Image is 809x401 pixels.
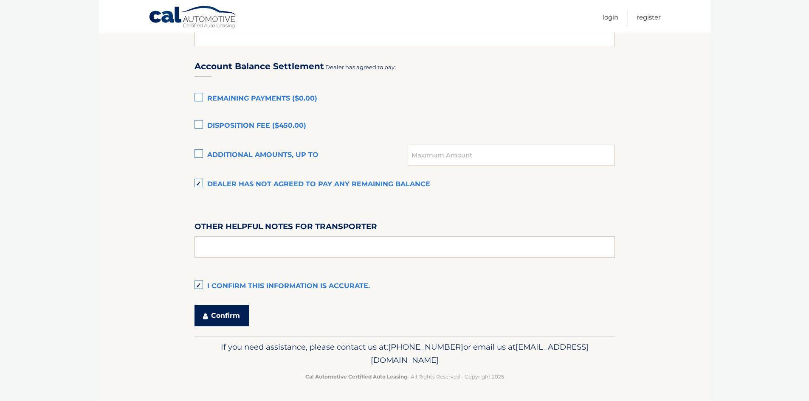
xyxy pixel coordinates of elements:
p: If you need assistance, please contact us at: or email us at [200,340,609,367]
a: Register [637,10,661,24]
button: Confirm [194,305,249,326]
label: Additional amounts, up to [194,147,408,164]
h3: Account Balance Settlement [194,61,324,72]
span: [PHONE_NUMBER] [388,342,463,352]
label: I confirm this information is accurate. [194,278,615,295]
label: Disposition Fee ($450.00) [194,118,615,135]
p: - All Rights Reserved - Copyright 2025 [200,372,609,381]
label: Dealer has not agreed to pay any remaining balance [194,176,615,193]
label: Other helpful notes for transporter [194,220,377,236]
input: Maximum Amount [408,145,615,166]
a: Login [603,10,618,24]
span: Dealer has agreed to pay: [325,64,396,70]
strong: Cal Automotive Certified Auto Leasing [305,373,407,380]
label: Remaining Payments ($0.00) [194,90,615,107]
a: Cal Automotive [149,6,238,30]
